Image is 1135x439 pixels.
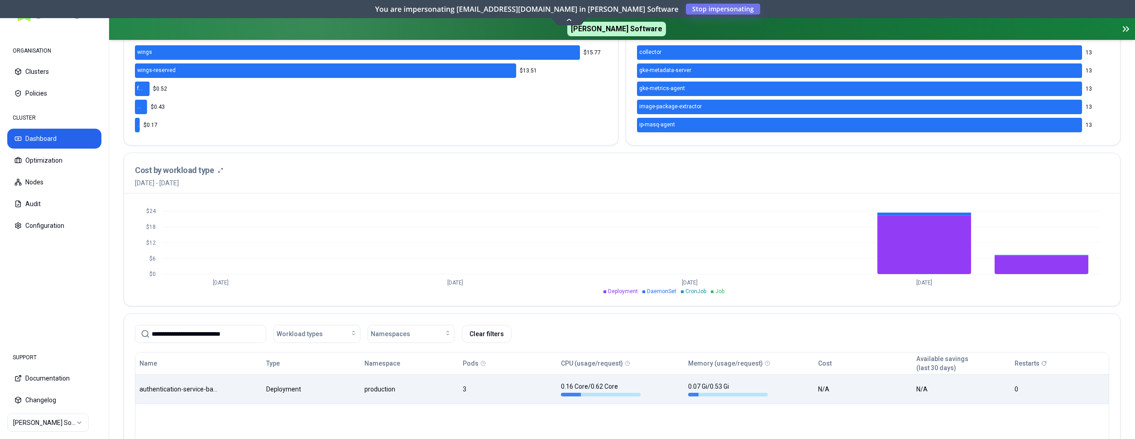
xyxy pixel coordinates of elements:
[277,329,323,338] span: Workload types
[647,288,676,294] span: DaemonSet
[266,385,356,394] div: Deployment
[608,288,638,294] span: Deployment
[7,194,101,214] button: Audit
[364,385,422,394] div: production
[146,224,156,230] tspan: $18
[561,382,641,396] div: 0.16 Core / 0.62 Core
[266,354,280,372] button: Type
[273,325,360,343] button: Workload types
[368,325,455,343] button: Namespaces
[1015,385,1105,394] div: 0
[7,390,101,410] button: Changelog
[916,280,932,286] tspan: [DATE]
[7,62,101,82] button: Clusters
[682,280,698,286] tspan: [DATE]
[7,109,101,127] div: CLUSTER
[818,354,832,372] button: Cost
[7,172,101,192] button: Nodes
[149,271,156,277] tspan: $0
[7,216,101,236] button: Configuration
[135,178,223,188] span: [DATE] - [DATE]
[688,354,763,372] button: Memory (usage/request)
[1015,359,1039,368] p: Restarts
[463,354,479,372] button: Pods
[135,164,214,177] h3: Cost by workload type
[7,129,101,149] button: Dashboard
[213,280,229,286] tspan: [DATE]
[139,385,219,394] div: authentication-service-backend
[146,240,156,246] tspan: $12
[916,385,1006,394] div: N/A
[7,83,101,103] button: Policies
[7,150,101,170] button: Optimization
[462,325,512,343] button: Clear filters
[567,22,666,36] span: [PERSON_NAME] Software
[7,368,101,388] button: Documentation
[715,288,724,294] span: Job
[139,354,157,372] button: Name
[818,385,908,394] div: N/A
[447,280,463,286] tspan: [DATE]
[7,42,101,60] div: ORGANISATION
[146,208,156,214] tspan: $24
[916,354,968,372] button: Available savings(last 30 days)
[685,288,706,294] span: CronJob
[7,348,101,367] div: SUPPORT
[561,354,623,372] button: CPU (usage/request)
[364,354,400,372] button: Namespace
[688,382,768,396] div: 0.07 Gi / 0.53 Gi
[149,256,156,262] tspan: $6
[371,329,410,338] span: Namespaces
[463,385,553,394] div: 3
